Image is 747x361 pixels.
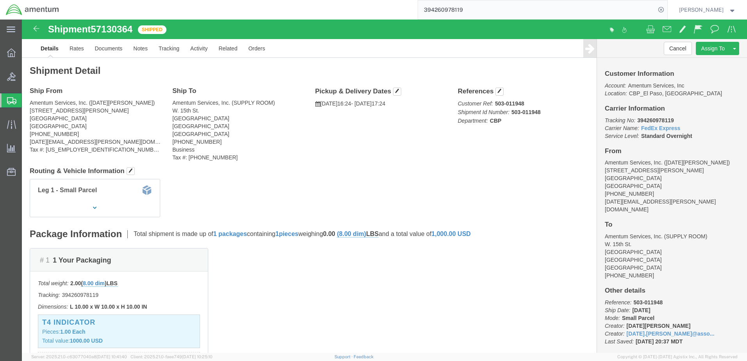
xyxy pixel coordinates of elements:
[679,5,736,14] button: [PERSON_NAME]
[354,354,373,359] a: Feedback
[130,354,213,359] span: Client: 2025.21.0-faee749
[182,354,213,359] span: [DATE] 10:25:10
[418,0,656,19] input: Search for shipment number, reference number
[22,20,747,353] iframe: FS Legacy Container
[5,4,59,16] img: logo
[334,354,354,359] a: Support
[679,5,724,14] span: Eddie Marques
[97,354,127,359] span: [DATE] 10:41:40
[31,354,127,359] span: Server: 2025.21.0-c63077040a8
[617,354,738,360] span: Copyright © [DATE]-[DATE] Agistix Inc., All Rights Reserved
